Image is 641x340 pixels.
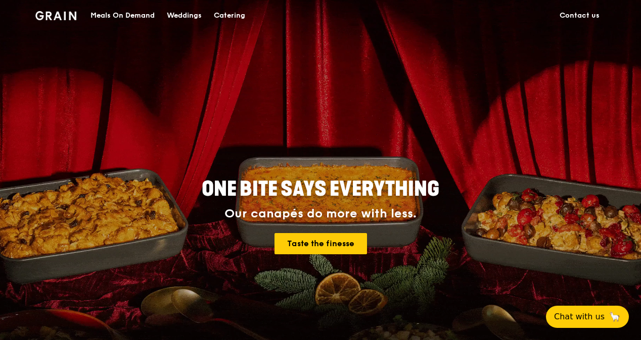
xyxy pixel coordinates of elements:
a: Weddings [161,1,208,31]
div: Catering [214,1,245,31]
a: Catering [208,1,251,31]
span: Chat with us [554,311,605,323]
div: Weddings [167,1,202,31]
div: Meals On Demand [90,1,155,31]
span: ONE BITE SAYS EVERYTHING [202,177,439,201]
a: Taste the finesse [274,233,367,254]
img: Grain [35,11,76,20]
a: Contact us [554,1,606,31]
span: 🦙 [609,311,621,323]
div: Our canapés do more with less. [139,207,502,221]
button: Chat with us🦙 [546,306,629,328]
